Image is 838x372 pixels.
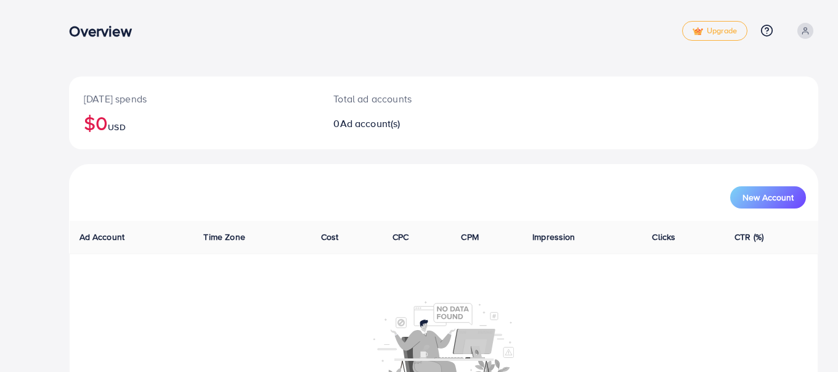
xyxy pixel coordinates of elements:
[693,27,703,36] img: tick
[84,111,304,134] h2: $0
[340,117,401,130] span: Ad account(s)
[532,231,576,243] span: Impression
[84,91,304,106] p: [DATE] spends
[734,231,763,243] span: CTR (%)
[108,121,125,133] span: USD
[730,186,806,209] button: New Account
[69,22,141,40] h3: Overview
[682,21,747,41] a: tickUpgrade
[321,231,339,243] span: Cost
[333,91,491,106] p: Total ad accounts
[461,231,478,243] span: CPM
[693,27,737,36] span: Upgrade
[652,231,675,243] span: Clicks
[742,193,794,202] span: New Account
[203,231,245,243] span: Time Zone
[333,118,491,130] h2: 0
[79,231,125,243] span: Ad Account
[393,231,409,243] span: CPC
